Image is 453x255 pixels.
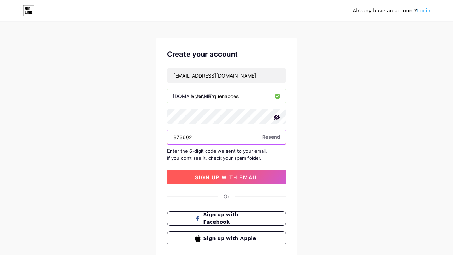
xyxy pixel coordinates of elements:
[167,147,286,161] div: Enter the 6-digit code we sent to your email. If you don’t see it, check your spam folder.
[167,49,286,59] div: Create your account
[417,8,430,13] a: Login
[195,174,258,180] span: sign up with email
[167,211,286,226] button: Sign up with Facebook
[262,133,280,141] span: Resend
[167,68,286,83] input: Email
[224,193,229,200] div: Or
[167,130,286,144] input: Paste login code
[173,92,214,100] div: [DOMAIN_NAME]/
[167,89,286,103] input: username
[203,235,258,242] span: Sign up with Apple
[167,170,286,184] button: sign up with email
[203,211,258,226] span: Sign up with Facebook
[167,231,286,245] button: Sign up with Apple
[353,7,430,15] div: Already have an account?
